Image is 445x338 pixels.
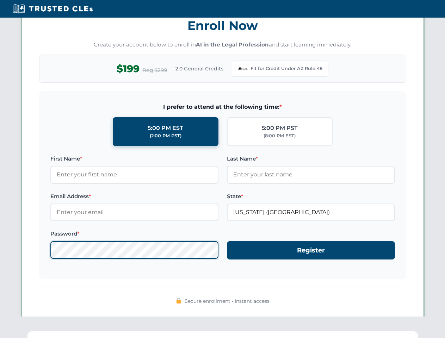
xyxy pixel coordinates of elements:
span: I prefer to attend at the following time: [50,102,395,112]
div: 5:00 PM EST [148,124,183,133]
input: Arizona (AZ) [227,204,395,221]
div: (2:00 PM PST) [150,132,181,139]
label: First Name [50,155,218,163]
img: Trusted CLEs [11,4,95,14]
div: (8:00 PM EST) [264,132,296,139]
span: $199 [117,61,140,77]
input: Enter your first name [50,166,218,183]
img: 🔒 [176,298,181,303]
img: Arizona Bar [238,64,248,74]
span: Reg $299 [142,66,167,75]
label: Email Address [50,192,218,201]
span: Secure enrollment • Instant access [185,297,270,305]
span: Fit for Credit Under AZ Rule 45 [251,65,322,72]
label: Last Name [227,155,395,163]
strong: AI in the Legal Profession [196,41,269,48]
div: 5:00 PM PST [262,124,298,133]
label: Password [50,230,218,238]
label: State [227,192,395,201]
input: Enter your email [50,204,218,221]
h3: Enroll Now [39,14,406,37]
button: Register [227,241,395,260]
p: Create your account below to enroll in and start learning immediately. [39,41,406,49]
input: Enter your last name [227,166,395,183]
span: 2.0 General Credits [175,65,223,73]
